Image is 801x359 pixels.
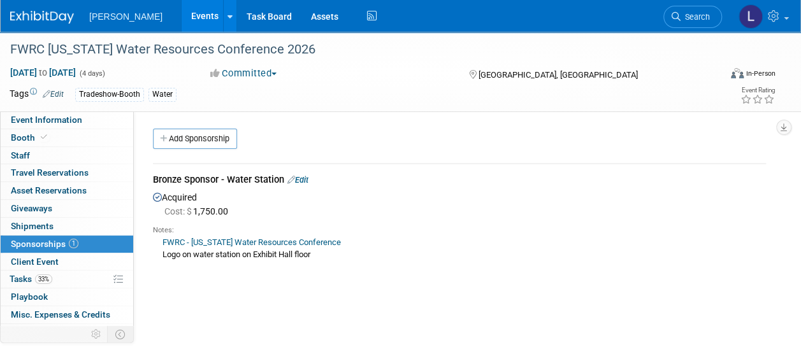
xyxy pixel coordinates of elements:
div: Event Rating [740,87,775,94]
img: Format-Inperson.png [731,68,744,78]
a: Edit [287,175,308,185]
a: Add Sponsorship [153,129,237,149]
i: Booth reservation complete [41,134,47,141]
span: Search [681,12,710,22]
span: Staff [11,150,30,160]
span: Travel Reservations [11,167,89,178]
div: Acquired [153,189,766,264]
span: [PERSON_NAME] [89,11,162,22]
span: Tasks [10,274,52,284]
div: Bronze Sponsor - Water Station [153,173,766,189]
div: In-Person [746,69,776,78]
span: 1,750.00 [164,206,233,216]
span: (4 days) [78,69,105,78]
span: Asset Reservations [11,185,87,195]
span: Playbook [11,292,48,302]
span: Giveaways [11,203,52,213]
span: Booth [11,132,50,143]
span: Event Information [11,115,82,125]
span: Client Event [11,257,59,267]
a: Travel Reservations [1,164,133,181]
button: Committed [206,67,282,80]
td: Tags [10,87,64,102]
span: to [37,67,49,78]
span: 1 [69,239,78,248]
span: [DATE] [DATE] [10,67,76,78]
td: Toggle Event Tabs [108,326,134,342]
a: Booth [1,129,133,146]
a: Asset Reservations [1,182,133,199]
a: Edit [43,90,64,99]
span: Misc. Expenses & Credits [11,309,110,320]
span: Shipments [11,221,54,231]
div: Tradeshow-Booth [75,88,144,101]
a: Misc. Expenses & Credits [1,306,133,323]
a: Tasks33% [1,271,133,288]
a: Event Information [1,111,133,129]
a: Giveaways [1,200,133,217]
div: FWRC [US_STATE] Water Resources Conference 2026 [6,38,710,61]
div: Notes: [153,225,766,236]
a: Staff [1,147,133,164]
span: Cost: $ [164,206,193,216]
a: Playbook [1,288,133,306]
div: Water [148,88,177,101]
a: FWRC - [US_STATE] Water Resources Conference [162,237,341,247]
img: ExhibitDay [10,11,74,24]
a: Sponsorships1 [1,236,133,253]
div: Logo on water station on Exhibit Hall floor [153,236,766,260]
td: Personalize Event Tab Strip [85,326,108,342]
span: [GEOGRAPHIC_DATA], [GEOGRAPHIC_DATA] [479,70,638,80]
a: Shipments [1,218,133,235]
a: Client Event [1,253,133,271]
span: Sponsorships [11,239,78,249]
a: Search [663,6,722,28]
span: 33% [35,274,52,284]
div: Event Format [664,66,776,85]
img: Lindsey Wolanczyk [739,4,763,29]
